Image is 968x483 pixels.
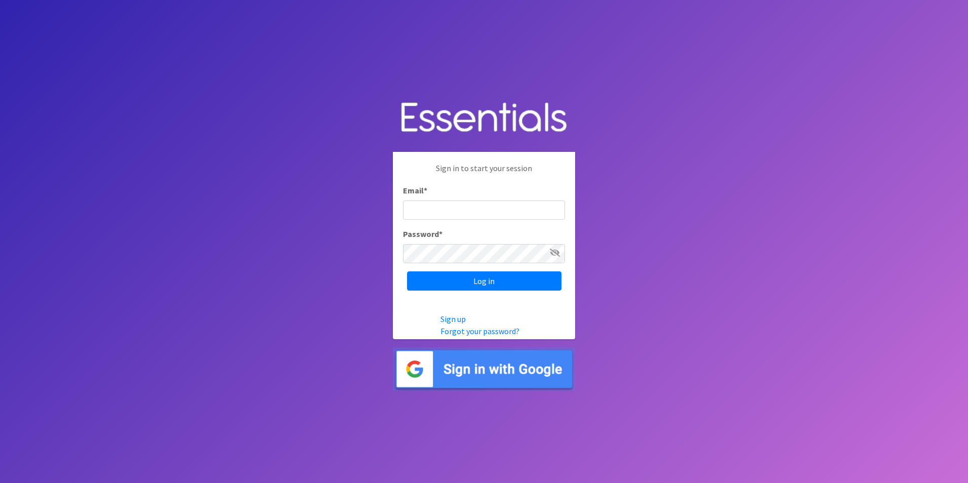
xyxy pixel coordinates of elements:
[407,271,561,291] input: Log in
[440,314,466,324] a: Sign up
[403,184,427,196] label: Email
[424,185,427,195] abbr: required
[439,229,442,239] abbr: required
[393,92,575,144] img: Human Essentials
[403,162,565,184] p: Sign in to start your session
[403,228,442,240] label: Password
[393,347,575,391] img: Sign in with Google
[440,326,519,336] a: Forgot your password?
